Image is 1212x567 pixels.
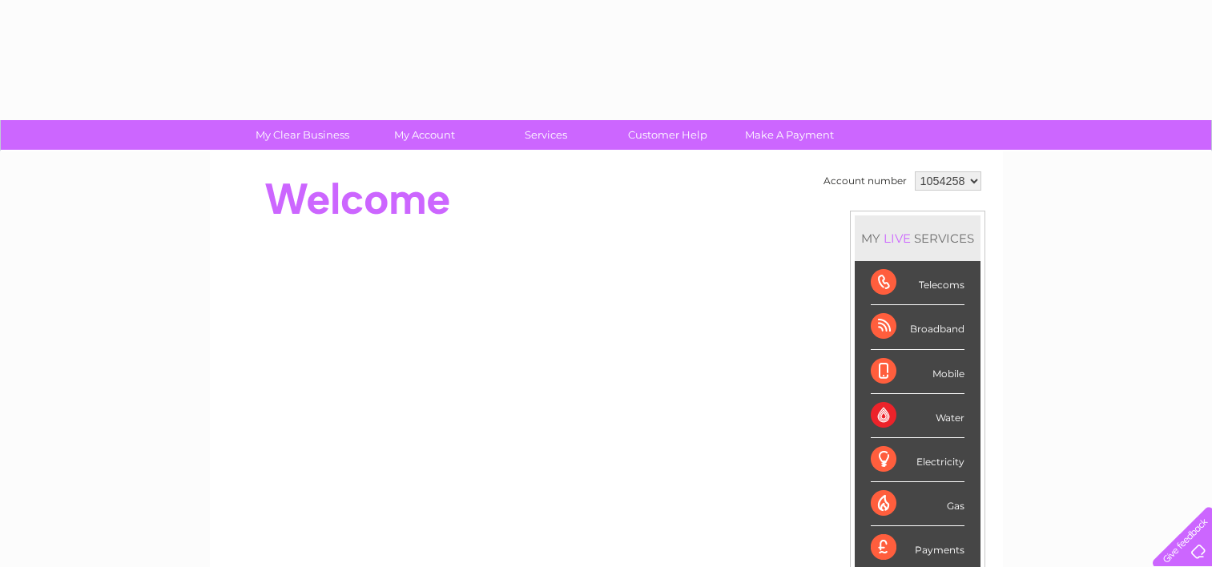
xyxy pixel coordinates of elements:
a: Services [480,120,612,150]
div: MY SERVICES [855,215,980,261]
div: LIVE [880,231,914,246]
div: Gas [871,482,964,526]
div: Water [871,394,964,438]
a: My Account [358,120,490,150]
div: Telecoms [871,261,964,305]
div: Broadband [871,305,964,349]
div: Electricity [871,438,964,482]
a: Customer Help [602,120,734,150]
div: Mobile [871,350,964,394]
a: Make A Payment [723,120,856,150]
a: My Clear Business [236,120,368,150]
td: Account number [819,167,911,195]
